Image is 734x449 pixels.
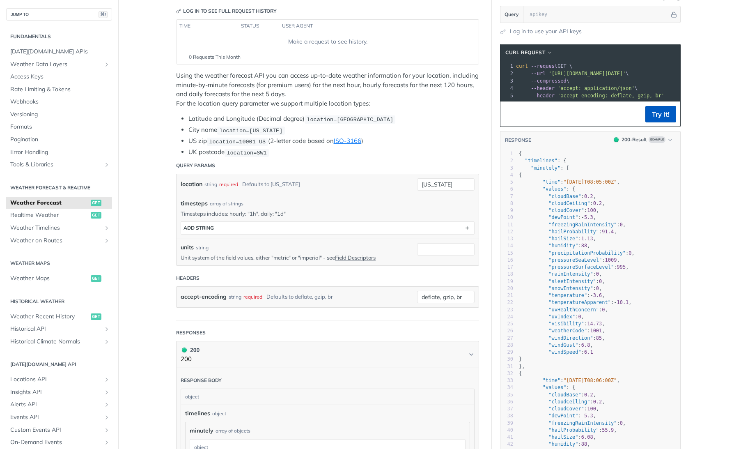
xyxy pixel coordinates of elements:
[500,299,513,306] div: 22
[581,236,593,242] span: 1.13
[531,78,567,84] span: --compressed
[196,244,209,251] div: string
[519,186,575,192] span: : {
[500,405,513,412] div: 37
[617,264,626,270] span: 995
[500,62,514,70] div: 1
[519,236,596,242] span: : ,
[531,93,555,99] span: --header
[183,225,214,231] div: ADD string
[500,384,513,391] div: 34
[519,229,617,235] span: : ,
[548,193,581,199] span: "cloudBase"
[548,71,626,76] span: '[URL][DOMAIN_NAME][DATE]'
[10,161,101,169] span: Tools & Libraries
[229,291,241,303] div: string
[10,148,110,157] span: Error Handling
[6,373,112,386] a: Locations APIShow subpages for Locations API
[6,311,112,323] a: Weather Recent Historyget
[181,243,194,252] label: units
[10,237,101,245] span: Weather on Routes
[6,436,112,449] a: On-Demand EventsShow subpages for On-Demand Events
[519,158,567,163] span: : {
[505,136,532,144] button: RESPONSE
[548,250,626,256] span: "precipitationProbability"
[519,292,605,298] span: : ,
[519,385,575,390] span: : {
[181,291,227,303] label: accept-encoding
[219,127,282,134] span: location=[US_STATE]
[10,98,110,106] span: Webhooks
[516,63,572,69] span: GET \
[181,210,475,217] p: Timesteps includes: hourly: "1h", daily: "1d"
[500,179,513,186] div: 5
[500,250,513,257] div: 15
[602,229,614,235] span: 91.4
[6,134,112,146] a: Pagination
[593,200,602,206] span: 0.2
[243,291,262,303] div: required
[548,314,575,320] span: "uvIndex"
[6,121,112,133] a: Formats
[548,222,617,228] span: "freezingRainIntensity"
[557,93,664,99] span: 'accept-encoding: deflate, gzip, br'
[181,345,475,364] button: 200 200200
[176,71,479,108] p: Using the weather forecast API you can access up-to-date weather information for your location, i...
[500,157,513,164] div: 2
[91,212,101,219] span: get
[519,222,626,228] span: : ,
[649,136,665,143] span: Example
[91,200,101,206] span: get
[6,197,112,209] a: Weather Forecastget
[500,85,514,92] div: 4
[548,399,590,405] span: "cloudCeiling"
[188,136,479,146] li: US zip (2-letter code based on )
[500,292,513,299] div: 21
[510,27,582,36] a: Log in to use your API keys
[176,329,206,336] div: Responses
[519,314,584,320] span: : ,
[525,6,670,23] input: apikey
[614,299,617,305] span: -
[548,392,581,398] span: "cloudBase"
[587,321,602,327] span: 14.73
[500,377,513,384] div: 33
[548,342,578,348] span: "windGust"
[103,427,110,433] button: Show subpages for Custom Events API
[548,236,578,242] span: "hailSize"
[500,420,513,427] div: 39
[593,292,602,298] span: 3.6
[500,271,513,278] div: 18
[500,77,514,85] div: 3
[519,250,635,256] span: : ,
[10,224,101,232] span: Weather Timelines
[103,237,110,244] button: Show subpages for Weather on Routes
[103,338,110,345] button: Show subpages for Historical Climate Normals
[593,399,602,405] span: 0.2
[519,193,596,199] span: : ,
[188,125,479,135] li: City name
[500,207,513,214] div: 9
[6,58,112,71] a: Weather Data LayersShow subpages for Weather Data Layers
[548,406,584,412] span: "cloudCover"
[103,376,110,383] button: Show subpages for Locations API
[500,264,513,271] div: 17
[500,427,513,434] div: 40
[6,184,112,191] h2: Weather Forecast & realtime
[10,438,101,447] span: On-Demand Events
[10,199,89,207] span: Weather Forecast
[519,299,632,305] span: : ,
[103,61,110,68] button: Show subpages for Weather Data Layers
[505,49,545,56] span: cURL Request
[6,323,112,335] a: Historical APIShow subpages for Historical API
[519,279,605,284] span: : ,
[204,178,217,190] div: string
[6,33,112,40] h2: Fundamentals
[519,257,620,263] span: : ,
[548,328,587,334] span: "weatherCode"
[602,307,605,313] span: 0
[584,214,593,220] span: 5.3
[279,20,462,33] th: user agent
[670,10,678,18] button: Hide
[587,207,596,213] span: 100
